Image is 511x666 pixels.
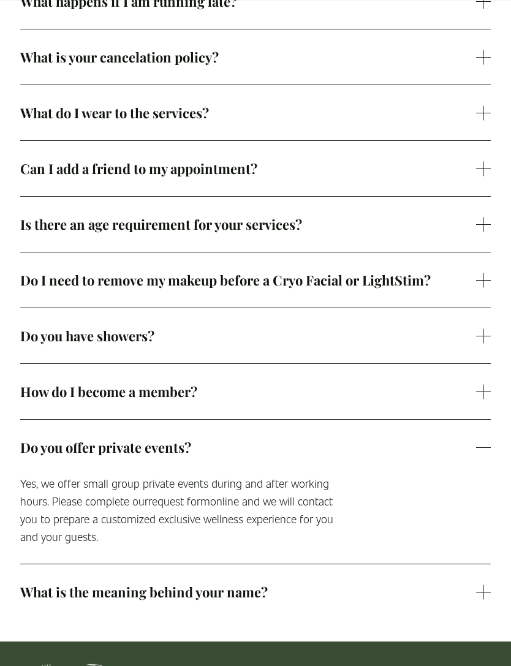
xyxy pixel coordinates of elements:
[20,382,475,401] span: How do I become a member?
[20,197,490,252] button: Is there an age requirement for your services?
[20,29,490,85] button: What is your cancelation policy?
[20,475,349,545] p: Yes, we offer small group private events during and after working hours. Please complete our onli...
[20,364,490,419] button: How do I become a member?
[20,104,475,122] span: What do I wear to the services?
[20,308,490,363] button: Do you have showers?
[148,494,210,508] a: request form
[20,420,490,475] button: Do you offer private events?
[20,438,475,456] span: Do you offer private events?
[20,564,490,619] button: What is the meaning behind your name?
[20,271,475,289] span: Do I need to remove my makeup before a Cryo Facial or LightStim?
[20,215,475,233] span: Is there an age requirement for your services?
[20,583,475,601] span: What is the meaning behind your name?
[20,85,490,140] button: What do I wear to the services?
[20,327,475,345] span: Do you have showers?
[20,141,490,196] button: Can I add a friend to my appointment?
[20,475,490,564] div: Do you offer private events?
[20,159,475,178] span: Can I add a friend to my appointment?
[20,48,475,66] span: What is your cancelation policy?
[20,252,490,308] button: Do I need to remove my makeup before a Cryo Facial or LightStim?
